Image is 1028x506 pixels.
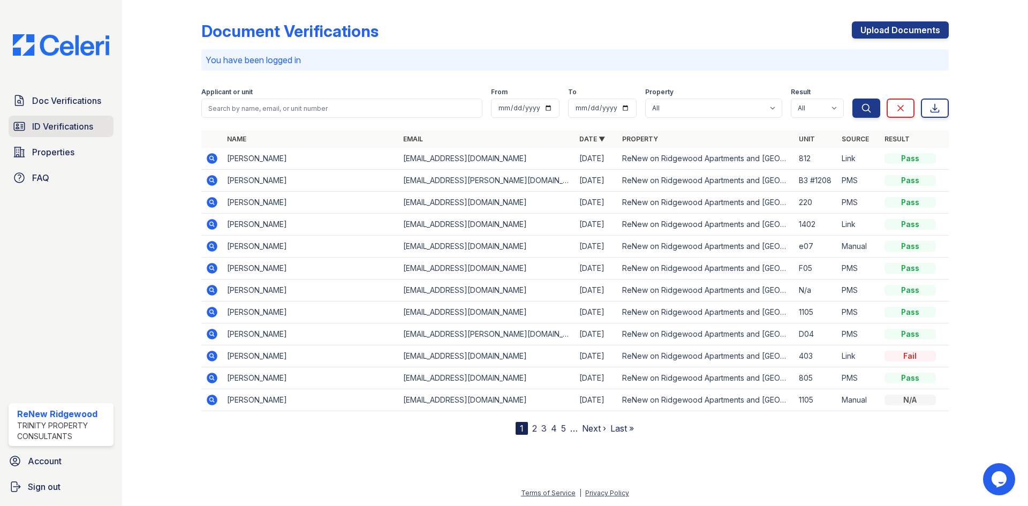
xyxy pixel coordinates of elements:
[885,175,936,186] div: Pass
[223,258,399,280] td: [PERSON_NAME]
[885,219,936,230] div: Pass
[795,258,837,280] td: F05
[575,192,618,214] td: [DATE]
[610,423,634,434] a: Last »
[618,301,794,323] td: ReNew on Ridgewood Apartments and [GEOGRAPHIC_DATA]
[837,367,880,389] td: PMS
[201,21,379,41] div: Document Verifications
[575,301,618,323] td: [DATE]
[223,214,399,236] td: [PERSON_NAME]
[575,170,618,192] td: [DATE]
[622,135,658,143] a: Property
[223,280,399,301] td: [PERSON_NAME]
[885,153,936,164] div: Pass
[837,236,880,258] td: Manual
[399,389,575,411] td: [EMAIL_ADDRESS][DOMAIN_NAME]
[575,148,618,170] td: [DATE]
[795,214,837,236] td: 1402
[837,170,880,192] td: PMS
[568,88,577,96] label: To
[399,280,575,301] td: [EMAIL_ADDRESS][DOMAIN_NAME]
[575,345,618,367] td: [DATE]
[32,120,93,133] span: ID Verifications
[521,489,576,497] a: Terms of Service
[618,214,794,236] td: ReNew on Ridgewood Apartments and [GEOGRAPHIC_DATA]
[399,236,575,258] td: [EMAIL_ADDRESS][DOMAIN_NAME]
[17,420,109,442] div: Trinity Property Consultants
[837,389,880,411] td: Manual
[837,148,880,170] td: Link
[570,422,578,435] span: …
[837,345,880,367] td: Link
[885,373,936,383] div: Pass
[4,476,118,497] a: Sign out
[582,423,606,434] a: Next ›
[795,389,837,411] td: 1105
[575,280,618,301] td: [DATE]
[885,329,936,339] div: Pass
[885,307,936,318] div: Pass
[399,301,575,323] td: [EMAIL_ADDRESS][DOMAIN_NAME]
[9,167,114,188] a: FAQ
[223,345,399,367] td: [PERSON_NAME]
[4,34,118,56] img: CE_Logo_Blue-a8612792a0a2168367f1c8372b55b34899dd931a85d93a1a3d3e32e68fde9ad4.png
[223,367,399,389] td: [PERSON_NAME]
[795,236,837,258] td: e07
[32,171,49,184] span: FAQ
[618,148,794,170] td: ReNew on Ridgewood Apartments and [GEOGRAPHIC_DATA]
[618,280,794,301] td: ReNew on Ridgewood Apartments and [GEOGRAPHIC_DATA]
[403,135,423,143] a: Email
[618,389,794,411] td: ReNew on Ridgewood Apartments and [GEOGRAPHIC_DATA]
[9,116,114,137] a: ID Verifications
[618,170,794,192] td: ReNew on Ridgewood Apartments and [GEOGRAPHIC_DATA]
[842,135,869,143] a: Source
[885,395,936,405] div: N/A
[837,323,880,345] td: PMS
[791,88,811,96] label: Result
[32,146,74,158] span: Properties
[618,258,794,280] td: ReNew on Ridgewood Apartments and [GEOGRAPHIC_DATA]
[399,170,575,192] td: [EMAIL_ADDRESS][PERSON_NAME][DOMAIN_NAME]
[9,90,114,111] a: Doc Verifications
[579,489,581,497] div: |
[201,88,253,96] label: Applicant or unit
[541,423,547,434] a: 3
[206,54,944,66] p: You have been logged in
[795,280,837,301] td: N/a
[795,148,837,170] td: 812
[223,148,399,170] td: [PERSON_NAME]
[837,214,880,236] td: Link
[852,21,949,39] a: Upload Documents
[575,323,618,345] td: [DATE]
[575,258,618,280] td: [DATE]
[618,192,794,214] td: ReNew on Ridgewood Apartments and [GEOGRAPHIC_DATA]
[618,345,794,367] td: ReNew on Ridgewood Apartments and [GEOGRAPHIC_DATA]
[618,236,794,258] td: ReNew on Ridgewood Apartments and [GEOGRAPHIC_DATA]
[399,345,575,367] td: [EMAIL_ADDRESS][DOMAIN_NAME]
[983,463,1017,495] iframe: chat widget
[399,192,575,214] td: [EMAIL_ADDRESS][DOMAIN_NAME]
[575,214,618,236] td: [DATE]
[223,301,399,323] td: [PERSON_NAME]
[795,345,837,367] td: 403
[223,192,399,214] td: [PERSON_NAME]
[645,88,674,96] label: Property
[223,389,399,411] td: [PERSON_NAME]
[32,94,101,107] span: Doc Verifications
[551,423,557,434] a: 4
[575,236,618,258] td: [DATE]
[795,170,837,192] td: B3 #1208
[399,323,575,345] td: [EMAIL_ADDRESS][PERSON_NAME][DOMAIN_NAME]
[618,323,794,345] td: ReNew on Ridgewood Apartments and [GEOGRAPHIC_DATA]
[516,422,528,435] div: 1
[561,423,566,434] a: 5
[28,480,61,493] span: Sign out
[885,351,936,361] div: Fail
[575,389,618,411] td: [DATE]
[28,455,62,467] span: Account
[399,367,575,389] td: [EMAIL_ADDRESS][DOMAIN_NAME]
[491,88,508,96] label: From
[17,407,109,420] div: ReNew Ridgewood
[799,135,815,143] a: Unit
